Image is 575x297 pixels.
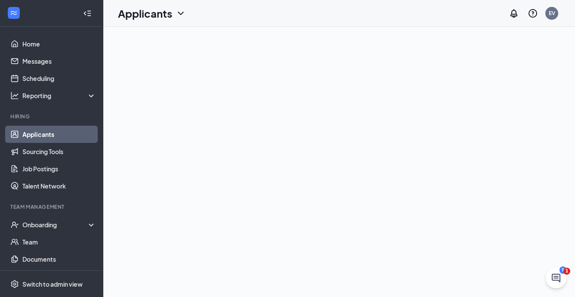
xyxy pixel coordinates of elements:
svg: WorkstreamLogo [9,9,18,17]
h1: Applicants [118,6,172,21]
a: Documents [22,251,96,268]
a: Messages [22,53,96,70]
div: Team Management [10,203,94,210]
svg: ChevronDown [176,8,186,19]
div: Onboarding [22,220,96,229]
a: Team [22,233,96,251]
iframe: Intercom live chat [546,268,566,288]
div: Hiring [10,113,94,120]
div: EV [549,9,555,17]
a: Talent Network [22,177,96,195]
a: Home [22,35,96,53]
div: Reporting [22,91,96,100]
svg: QuestionInfo [528,8,538,19]
svg: Notifications [509,8,519,19]
svg: Analysis [10,91,19,100]
a: Scheduling [22,70,96,87]
a: Job Postings [22,160,96,177]
svg: Settings [10,280,19,288]
svg: Collapse [83,9,92,18]
div: Switch to admin view [22,280,83,288]
a: Sourcing Tools [22,143,96,160]
a: SurveysCrown [22,268,96,285]
div: 9 [560,266,566,274]
svg: UserCheck [10,220,19,229]
a: Applicants [22,126,96,143]
span: 1 [563,268,570,275]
